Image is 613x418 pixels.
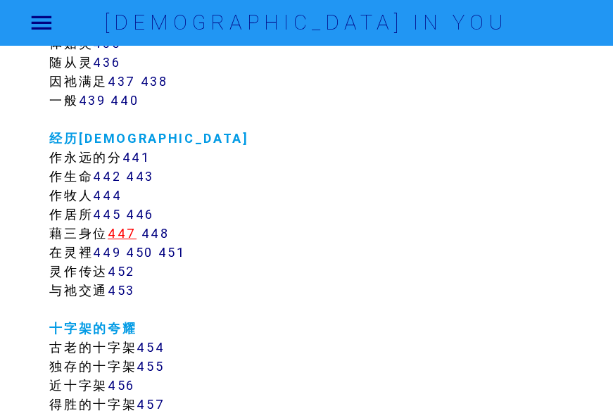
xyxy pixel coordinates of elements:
[126,206,154,222] a: 446
[49,130,248,146] a: 经历[DEMOGRAPHIC_DATA]
[137,396,165,412] a: 457
[49,320,137,336] a: 十字架的夸耀
[93,168,121,184] a: 442
[79,92,106,108] a: 439
[108,377,135,393] a: 456
[141,225,170,241] a: 448
[93,244,121,260] a: 449
[93,187,122,203] a: 444
[110,92,139,108] a: 440
[108,282,135,298] a: 453
[137,339,165,355] a: 454
[122,149,151,165] a: 441
[158,244,186,260] a: 451
[141,73,168,89] a: 438
[108,263,135,279] a: 452
[126,168,154,184] a: 443
[108,73,136,89] a: 437
[93,206,121,222] a: 445
[93,35,120,51] a: 435
[553,355,602,407] iframe: Chat
[126,244,153,260] a: 450
[108,225,137,241] a: 447
[137,358,164,374] a: 455
[93,54,120,70] a: 436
